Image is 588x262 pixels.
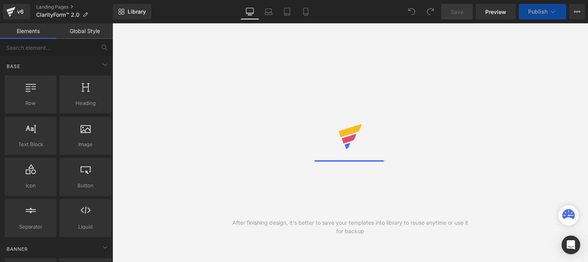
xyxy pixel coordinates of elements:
button: More [569,4,585,19]
button: Undo [404,4,419,19]
span: ClarityForm™ 2.0 [36,12,79,18]
span: Separator [7,223,54,231]
a: Laptop [259,4,278,19]
span: Icon [7,182,54,190]
span: Row [7,99,54,107]
span: Preview [485,8,506,16]
div: After finishing design, it's better to save your templates into library to reuse anytime or use i... [232,218,469,236]
a: New Library [113,4,151,19]
button: Publish [519,4,566,19]
a: Desktop [240,4,259,19]
a: v6 [3,4,30,19]
a: Mobile [297,4,315,19]
span: Publish [528,9,548,15]
span: Heading [62,99,109,107]
span: Liquid [62,223,109,231]
a: Global Style [56,23,113,39]
span: Library [128,8,146,15]
span: Button [62,182,109,190]
div: v6 [16,7,25,17]
span: Image [62,140,109,148]
div: Open Intercom Messenger [562,236,580,254]
button: Redo [423,4,438,19]
span: Save [451,8,463,16]
span: Text Block [7,140,54,148]
span: Banner [6,245,29,253]
span: Base [6,63,21,70]
a: Preview [476,4,516,19]
a: Landing Pages [36,4,113,10]
a: Tablet [278,4,297,19]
